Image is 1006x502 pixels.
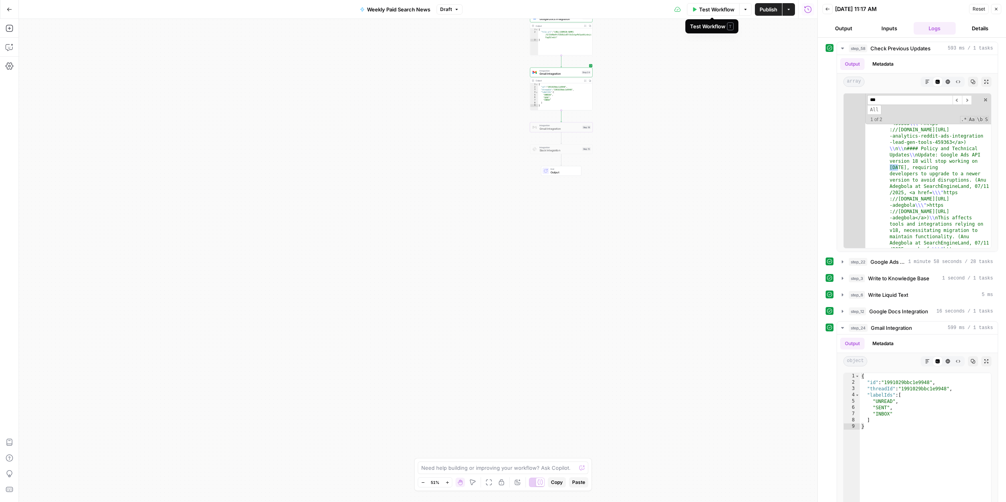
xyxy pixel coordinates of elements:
[551,479,563,486] span: Copy
[869,307,928,315] span: Google Docs Integration
[840,338,865,349] button: Output
[844,405,860,411] div: 6
[530,166,593,176] div: EndOutput
[837,322,998,334] button: 599 ms / 1 tasks
[755,3,782,16] button: Publish
[849,258,867,266] span: step_22
[849,324,868,332] span: step_24
[530,68,593,110] div: IntegrationGmail IntegrationStep 24Output{ "id":"1991029bbc1e9948", "threadId":"1991029bbc1e9948"...
[582,16,591,19] div: Step 12
[367,6,430,13] span: Weekly Paid Search News
[687,3,740,16] button: Test Workflow
[871,324,912,332] span: Gmail Integration
[908,258,993,265] span: 1 minute 58 seconds / 28 tasks
[760,6,777,13] span: Publish
[837,272,998,285] button: 1 second / 1 tasks
[868,22,911,35] button: Inputs
[540,149,581,153] span: Slack Integration
[844,392,860,398] div: 4
[536,24,582,27] div: Output
[837,55,998,252] div: 593 ms / 1 tasks
[530,104,538,107] div: 9
[849,291,865,299] span: step_6
[844,411,860,417] div: 7
[843,77,865,87] span: array
[868,291,908,299] span: Write Liquid Text
[540,17,581,21] span: Google Docs Integration
[844,398,860,405] div: 5
[536,28,538,31] span: Toggle code folding, rows 1 through 3
[960,116,967,123] span: RegExp Search
[855,392,859,398] span: Toggle code folding, rows 4 through 8
[572,479,585,486] span: Paste
[844,379,860,386] div: 2
[969,4,989,14] button: Reset
[844,386,860,392] div: 3
[849,44,867,52] span: step_58
[569,477,588,487] button: Paste
[953,95,962,105] span: ​
[561,110,562,122] g: Edge from step_24 to step_18
[582,70,591,74] div: Step 24
[844,373,860,379] div: 1
[431,479,439,485] span: 51%
[540,145,581,149] span: Integration
[855,373,859,379] span: Toggle code folding, rows 1 through 9
[540,72,580,76] span: Gmail Integration
[699,6,734,13] span: Test Workflow
[948,45,993,52] span: 593 ms / 1 tasks
[936,308,993,315] span: 16 seconds / 1 tasks
[948,324,993,331] span: 599 ms / 1 tasks
[530,99,538,102] div: 7
[837,42,998,55] button: 593 ms / 1 tasks
[540,127,581,131] span: Gmail Integration
[868,58,898,70] button: Metadata
[727,22,734,30] span: T
[867,116,885,123] span: 1 of 2
[530,39,538,42] div: 3
[976,116,983,123] span: Whole Word Search
[844,417,860,423] div: 8
[837,305,998,318] button: 16 seconds / 1 tasks
[968,116,975,123] span: CaseSensitive Search
[530,122,593,132] div: IntegrationGmail IntegrationStep 18
[532,147,536,151] img: Slack-mark-RGB.png
[840,58,865,70] button: Output
[973,6,985,13] span: Reset
[548,477,566,487] button: Copy
[532,15,536,19] img: Instagram%20post%20-%201%201.png
[868,338,898,349] button: Metadata
[437,4,463,15] button: Draft
[540,124,581,127] span: Integration
[440,6,452,13] span: Draft
[355,3,435,16] button: Weekly Paid Search News
[982,291,993,298] span: 5 ms
[582,147,591,151] div: Step 15
[870,258,905,266] span: Google Ads Weekly Updates
[837,289,998,301] button: 5 ms
[822,22,865,35] button: Output
[962,95,971,105] span: ​
[551,167,578,171] span: End
[984,116,989,123] span: Search In Selection
[536,79,582,82] div: Output
[561,132,562,143] g: Edge from step_18 to step_15
[530,28,538,31] div: 1
[959,22,1001,35] button: Details
[530,86,538,88] div: 2
[551,170,578,174] span: Output
[530,96,538,99] div: 6
[530,31,538,39] div: 2
[530,83,538,86] div: 1
[582,125,591,129] div: Step 18
[837,256,998,268] button: 1 minute 58 seconds / 28 tasks
[530,102,538,105] div: 8
[914,22,956,35] button: Logs
[849,307,866,315] span: step_12
[540,69,580,72] span: Integration
[849,274,865,282] span: step_3
[942,275,993,282] span: 1 second / 1 tasks
[843,356,867,366] span: object
[868,274,929,282] span: Write to Knowledge Base
[530,88,538,91] div: 3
